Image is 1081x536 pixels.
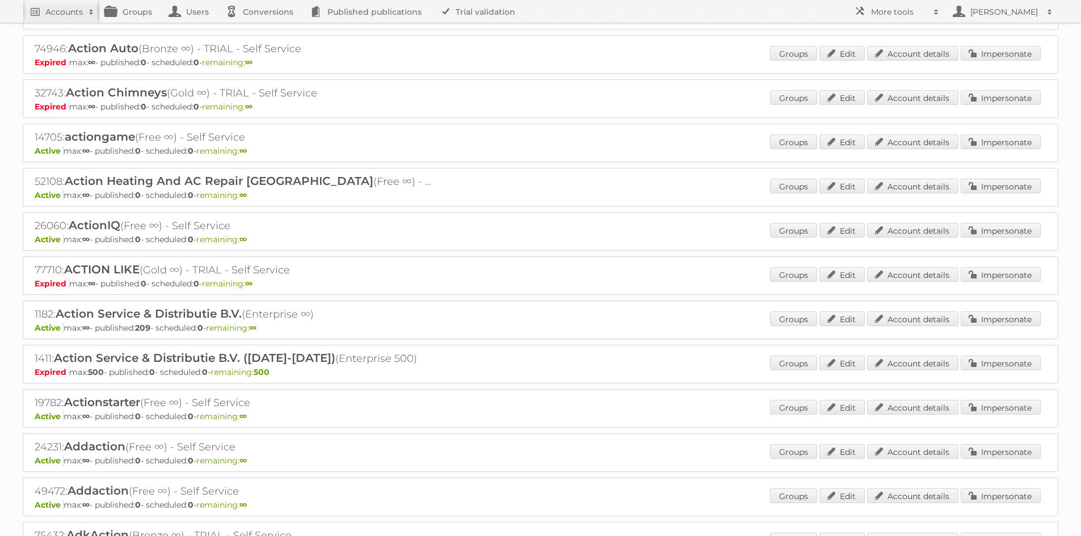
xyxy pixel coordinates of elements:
[206,323,256,333] span: remaining:
[194,278,199,289] strong: 0
[867,223,958,238] a: Account details
[867,311,958,326] a: Account details
[188,234,194,244] strong: 0
[239,234,247,244] strong: ∞
[135,500,141,510] strong: 0
[135,146,141,156] strong: 0
[35,57,1046,67] p: max: - published: - scheduled: -
[197,323,203,333] strong: 0
[35,395,432,410] h2: 19782: (Free ∞) - Self Service
[819,400,865,415] a: Edit
[961,356,1041,370] a: Impersonate
[35,190,64,200] span: Active
[35,102,69,112] span: Expired
[867,134,958,149] a: Account details
[867,444,958,459] a: Account details
[35,323,64,333] span: Active
[196,146,247,156] span: remaining:
[35,307,432,322] h2: 1182: (Enterprise ∞)
[770,267,817,282] a: Groups
[867,267,958,282] a: Account details
[239,455,247,466] strong: ∞
[867,356,958,370] a: Account details
[64,395,140,409] span: Actionstarter
[35,174,432,189] h2: 52108: (Free ∞) - Self Service
[35,500,1046,510] p: max: - published: - scheduled: -
[819,90,865,105] a: Edit
[35,411,64,421] span: Active
[35,146,1046,156] p: max: - published: - scheduled: -
[245,57,253,67] strong: ∞
[961,400,1041,415] a: Impersonate
[82,146,90,156] strong: ∞
[35,41,432,56] h2: 74946: (Bronze ∞) - TRIAL - Self Service
[69,218,120,232] span: ActionIQ
[88,367,104,377] strong: 500
[64,440,125,453] span: Addaction
[194,102,199,112] strong: 0
[194,57,199,67] strong: 0
[961,90,1041,105] a: Impersonate
[770,134,817,149] a: Groups
[867,179,958,193] a: Account details
[35,351,432,366] h2: 1411: (Enterprise 500)
[35,86,432,100] h2: 32743: (Gold ∞) - TRIAL - Self Service
[35,367,69,377] span: Expired
[68,484,129,497] span: Addaction
[56,307,242,320] span: Action Service & Distributie B.V.
[239,190,247,200] strong: ∞
[871,6,928,18] h2: More tools
[68,41,138,55] span: Action Auto
[202,102,253,112] span: remaining:
[35,500,64,510] span: Active
[82,455,90,466] strong: ∞
[66,86,167,99] span: Action Chimneys
[961,267,1041,282] a: Impersonate
[135,234,141,244] strong: 0
[82,234,90,244] strong: ∞
[249,323,256,333] strong: ∞
[88,102,95,112] strong: ∞
[819,267,865,282] a: Edit
[770,488,817,503] a: Groups
[770,356,817,370] a: Groups
[135,323,150,333] strong: 209
[819,356,865,370] a: Edit
[188,455,194,466] strong: 0
[88,57,95,67] strong: ∞
[202,57,253,67] span: remaining:
[141,57,146,67] strong: 0
[54,351,335,365] span: Action Service & Distributie B.V. ([DATE]-[DATE])
[961,179,1041,193] a: Impersonate
[35,367,1046,377] p: max: - published: - scheduled: -
[196,455,247,466] span: remaining:
[35,263,432,277] h2: 77710: (Gold ∞) - TRIAL - Self Service
[961,46,1041,61] a: Impersonate
[35,455,64,466] span: Active
[35,146,64,156] span: Active
[770,311,817,326] a: Groups
[188,190,194,200] strong: 0
[35,440,432,454] h2: 24231: (Free ∞) - Self Service
[196,234,247,244] span: remaining:
[211,367,270,377] span: remaining:
[35,323,1046,333] p: max: - published: - scheduled: -
[819,46,865,61] a: Edit
[188,411,194,421] strong: 0
[819,179,865,193] a: Edit
[149,367,155,377] strong: 0
[82,323,90,333] strong: ∞
[202,367,208,377] strong: 0
[35,190,1046,200] p: max: - published: - scheduled: -
[819,488,865,503] a: Edit
[135,190,141,200] strong: 0
[961,223,1041,238] a: Impersonate
[35,278,69,289] span: Expired
[35,411,1046,421] p: max: - published: - scheduled: -
[961,311,1041,326] a: Impersonate
[82,190,90,200] strong: ∞
[65,130,135,144] span: actiongame
[35,234,64,244] span: Active
[141,102,146,112] strong: 0
[770,179,817,193] a: Groups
